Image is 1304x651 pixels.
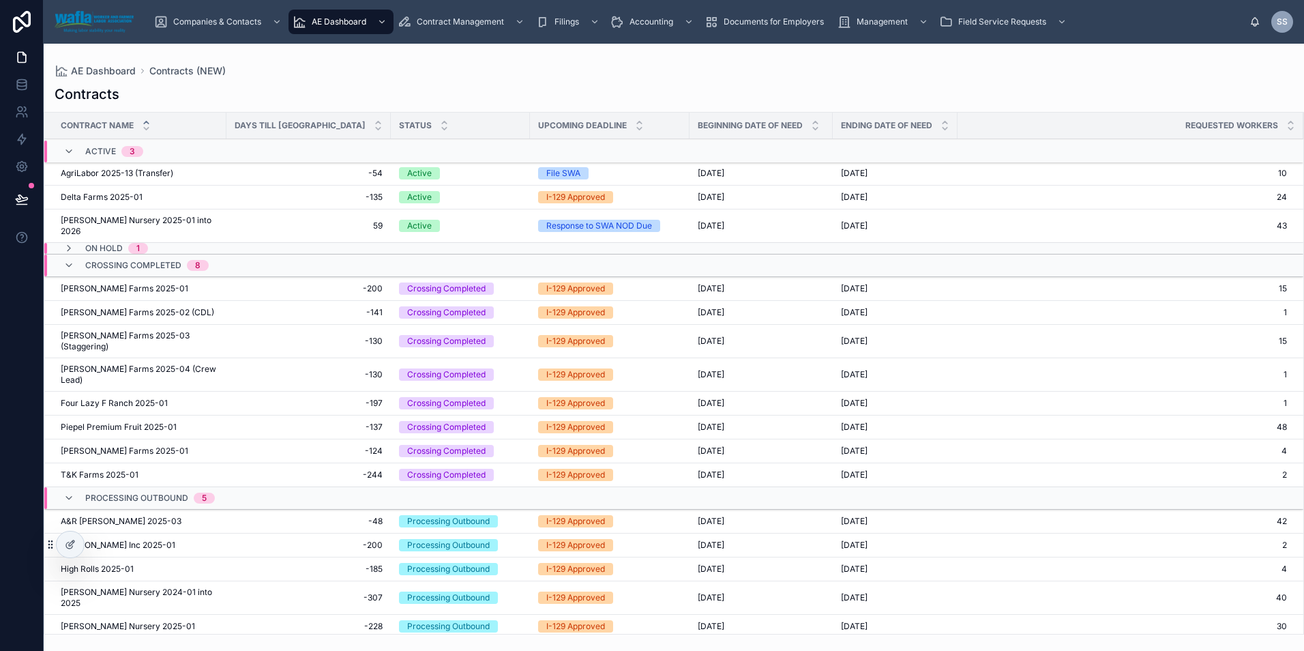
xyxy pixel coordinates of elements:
span: [DATE] [698,220,724,231]
a: [DATE] [841,192,949,203]
span: Filings [554,16,579,27]
a: Field Service Requests [935,10,1073,34]
span: -185 [235,564,383,575]
a: [DATE] [698,283,825,294]
a: -200 [235,540,383,551]
div: 1 [136,243,140,254]
span: Accounting [629,16,673,27]
span: [DATE] [698,540,724,551]
span: [DATE] [698,469,724,480]
span: [DATE] [841,336,868,347]
a: I-129 Approved [538,563,681,575]
span: SS [1277,16,1288,27]
div: File SWA [546,167,580,179]
a: 10 [958,168,1287,179]
a: Filings [531,10,606,34]
div: I-129 Approved [546,306,605,319]
span: Processing Outbound [85,493,188,504]
span: [DATE] [841,422,868,433]
span: Companies & Contacts [173,16,261,27]
div: I-129 Approved [546,469,605,481]
a: [DATE] [698,540,825,551]
span: 48 [958,422,1287,433]
a: [DATE] [841,336,949,347]
a: Active [399,220,522,232]
div: I-129 Approved [546,620,605,633]
a: [DATE] [698,446,825,457]
a: -124 [235,446,383,457]
a: High Rolls 2025-01 [61,564,218,575]
a: Crossing Completed [399,306,522,319]
a: [PERSON_NAME] Farms 2025-02 (CDL) [61,307,218,318]
img: App logo [55,11,134,33]
a: Contract Management [394,10,531,34]
a: -130 [235,369,383,380]
span: [DATE] [841,168,868,179]
div: Processing Outbound [407,515,490,527]
span: [DATE] [841,446,868,457]
span: Field Service Requests [958,16,1046,27]
span: Active [85,146,116,157]
span: [PERSON_NAME] Inc 2025-01 [61,540,175,551]
a: Companies & Contacts [150,10,288,34]
a: [DATE] [841,283,949,294]
span: [DATE] [841,398,868,409]
div: Crossing Completed [407,397,486,409]
a: [PERSON_NAME] Nursery 2025-01 [61,621,218,632]
a: [DATE] [698,192,825,203]
a: Active [399,191,522,203]
a: T&K Farms 2025-01 [61,469,218,480]
a: [DATE] [698,592,825,603]
a: AE Dashboard [288,10,394,34]
a: 24 [958,192,1287,203]
span: [DATE] [698,422,724,433]
span: [DATE] [841,283,868,294]
span: 2 [958,469,1287,480]
a: Crossing Completed [399,469,522,481]
span: [PERSON_NAME] Farms 2025-02 (CDL) [61,307,214,318]
span: [PERSON_NAME] Nursery 2025-01 into 2026 [61,215,218,237]
a: Crossing Completed [399,368,522,381]
div: Crossing Completed [407,445,486,457]
span: [DATE] [841,307,868,318]
a: I-129 Approved [538,368,681,381]
span: [PERSON_NAME] Farms 2025-03 (Staggering) [61,330,218,352]
span: Beginning Date of Need [698,120,803,131]
a: [PERSON_NAME] Nursery 2024-01 into 2025 [61,587,218,609]
a: 30 [958,621,1287,632]
span: [DATE] [841,516,868,527]
span: [PERSON_NAME] Nursery 2025-01 [61,621,195,632]
span: [DATE] [841,540,868,551]
a: -54 [235,168,383,179]
span: Crossing Completed [85,260,181,271]
span: [DATE] [698,307,724,318]
span: 4 [958,446,1287,457]
a: [DATE] [841,469,949,480]
div: Response to SWA NOD Due [546,220,652,232]
div: I-129 Approved [546,397,605,409]
span: [DATE] [841,192,868,203]
a: I-129 Approved [538,515,681,527]
a: [DATE] [841,422,949,433]
a: Accounting [606,10,700,34]
a: -244 [235,469,383,480]
div: Processing Outbound [407,539,490,551]
a: Processing Outbound [399,539,522,551]
a: I-129 Approved [538,592,681,604]
div: Active [407,220,432,232]
a: 15 [958,336,1287,347]
span: 4 [958,564,1287,575]
a: [DATE] [841,168,949,179]
a: [DATE] [698,422,825,433]
a: -137 [235,422,383,433]
span: -48 [235,516,383,527]
span: -130 [235,336,383,347]
span: Upcoming Deadline [538,120,627,131]
a: Four Lazy F Ranch 2025-01 [61,398,218,409]
a: I-129 Approved [538,191,681,203]
a: I-129 Approved [538,421,681,433]
a: [DATE] [841,564,949,575]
